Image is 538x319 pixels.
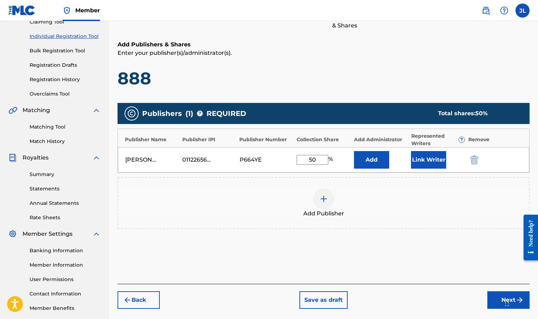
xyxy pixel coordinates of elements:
[23,106,50,115] span: Matching
[118,40,530,49] h6: Add Publishers & Shares
[319,195,328,203] img: add
[30,185,101,193] a: Statements
[92,154,101,162] img: expand
[8,154,17,162] img: Royalties
[411,151,446,169] button: Link Writer
[303,209,344,218] span: Add Publisher
[299,291,348,309] button: Save as draft
[30,76,101,83] a: Registration History
[438,109,515,118] div: Total shares:
[30,247,101,254] a: Banking Information
[470,156,478,164] img: 12a2ab48e56ec057fbd8.svg
[479,4,493,18] a: Public Search
[487,291,530,309] button: Next
[23,154,49,162] span: Royalties
[354,151,389,169] button: Add
[118,49,530,57] p: Enter your publisher(s)/administrator(s).
[125,136,179,143] div: Publisher Name
[30,123,101,131] a: Matching Tool
[505,292,509,313] div: Arrastrar
[482,6,490,15] img: search
[30,18,101,26] a: Claiming Tool
[459,137,464,143] span: ?
[30,214,101,221] a: Rate Sheets
[518,209,538,267] iframe: Resource Center
[503,285,538,319] div: Widget de chat
[8,5,36,15] img: MLC Logo
[75,6,100,14] span: Member
[30,90,101,98] a: Overclaims Tool
[92,230,101,238] img: expand
[127,109,136,118] img: publishers
[30,33,101,40] a: Individual Registration Tool
[30,200,101,207] a: Annual Statements
[30,61,101,69] a: Registration Drafts
[30,276,101,283] a: User Permissions
[30,171,101,178] a: Summary
[123,296,132,304] img: 7ee5dd4eb1f8a8e3ef2f.svg
[63,6,71,15] img: Top Rightsholder
[30,290,101,298] a: Contact Information
[515,4,530,18] div: User Menu
[182,136,236,143] div: Publisher IPI
[239,136,293,143] div: Publisher Number
[468,136,522,143] div: Remove
[23,230,72,238] span: Member Settings
[328,155,335,165] span: %
[118,291,160,309] button: Back
[207,108,246,119] span: REQUIRED
[92,106,101,115] img: expand
[30,47,101,54] a: Bulk Registration Tool
[297,136,350,143] div: Collection Share
[497,4,511,18] div: Help
[30,305,101,312] a: Member Benefits
[475,110,488,117] span: 50 %
[30,138,101,145] a: Match History
[354,136,408,143] div: Add Administrator
[185,108,193,119] span: ( 1 )
[8,106,17,115] img: Matching
[8,230,17,238] img: Member Settings
[142,108,182,119] span: Publishers
[503,285,538,319] iframe: Chat Widget
[500,6,508,15] img: help
[118,68,530,89] h1: 888
[30,261,101,269] a: Member Information
[197,111,203,116] span: ?
[411,132,465,147] div: Represented Writers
